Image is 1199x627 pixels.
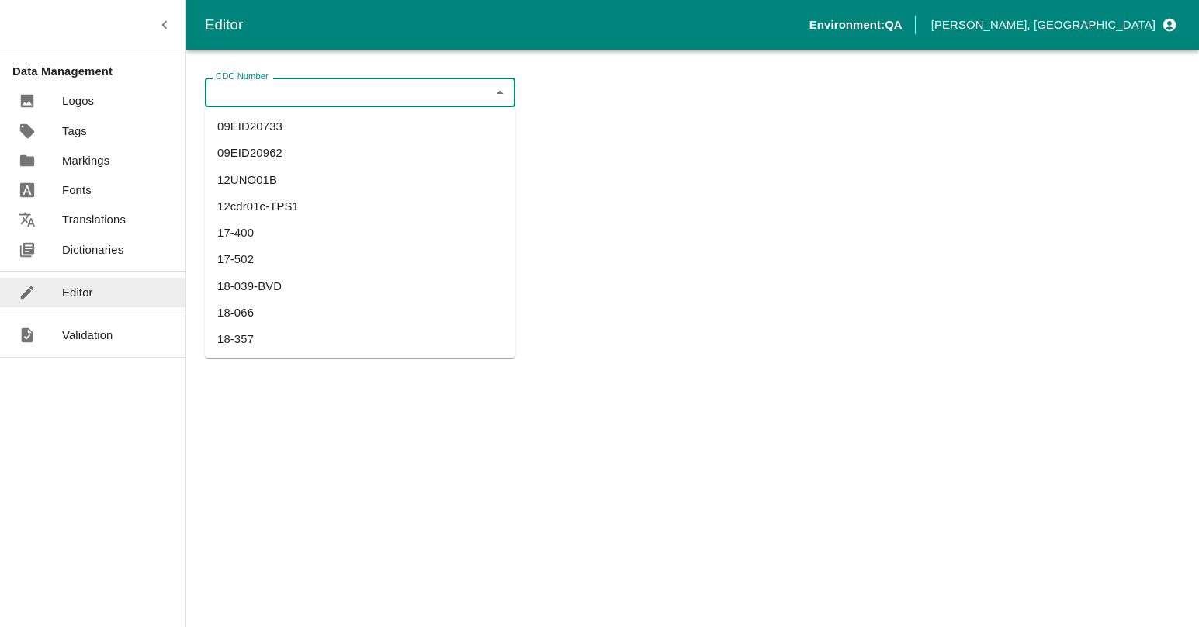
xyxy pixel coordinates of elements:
[62,92,94,109] p: Logos
[205,140,515,166] li: 09EID20962
[62,123,87,140] p: Tags
[205,353,515,379] li: 18354
[490,82,510,102] button: Close
[62,327,113,344] p: Validation
[205,326,515,352] li: 18-357
[205,300,515,326] li: 18-066
[62,284,93,301] p: Editor
[205,246,515,272] li: 17-502
[62,182,92,199] p: Fonts
[925,12,1180,38] button: profile
[205,273,515,300] li: 18-039-BVD
[62,211,126,228] p: Translations
[205,220,515,246] li: 17-400
[809,16,903,33] p: Environment: QA
[62,152,109,169] p: Markings
[205,193,515,220] li: 12cdr01c-TPS1
[931,16,1156,33] p: [PERSON_NAME], [GEOGRAPHIC_DATA]
[62,241,123,258] p: Dictionaries
[205,113,515,140] li: 09EID20733
[205,167,515,193] li: 12UNO01B
[216,71,269,83] label: CDC Number
[12,63,185,80] p: Data Management
[205,13,809,36] div: Editor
